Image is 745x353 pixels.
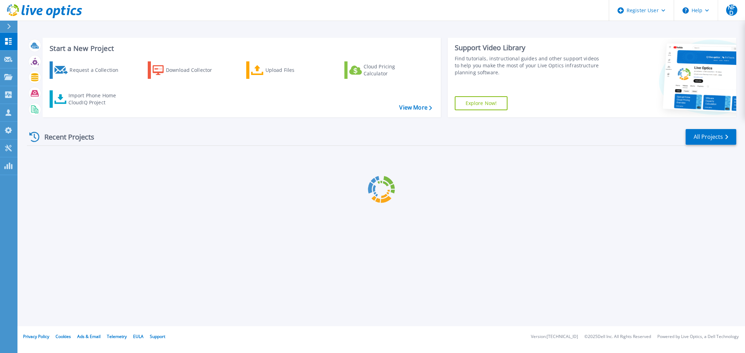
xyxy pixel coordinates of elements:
[265,63,321,77] div: Upload Files
[23,333,49,339] a: Privacy Policy
[50,45,432,52] h3: Start a New Project
[344,61,422,79] a: Cloud Pricing Calculator
[56,333,71,339] a: Cookies
[70,63,125,77] div: Request a Collection
[133,333,144,339] a: EULA
[726,5,737,16] span: NFD
[455,55,603,76] div: Find tutorials, instructional guides and other support videos to help you make the most of your L...
[77,333,101,339] a: Ads & Email
[364,63,419,77] div: Cloud Pricing Calculator
[246,61,324,79] a: Upload Files
[455,43,603,52] div: Support Video Library
[50,61,127,79] a: Request a Collection
[148,61,226,79] a: Download Collector
[68,92,123,106] div: Import Phone Home CloudIQ Project
[166,63,222,77] div: Download Collector
[584,335,651,339] li: © 2025 Dell Inc. All Rights Reserved
[150,333,165,339] a: Support
[399,104,432,111] a: View More
[657,335,739,339] li: Powered by Live Optics, a Dell Technology
[107,333,127,339] a: Telemetry
[455,96,508,110] a: Explore Now!
[686,129,736,145] a: All Projects
[27,128,104,145] div: Recent Projects
[531,335,578,339] li: Version: [TECHNICAL_ID]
